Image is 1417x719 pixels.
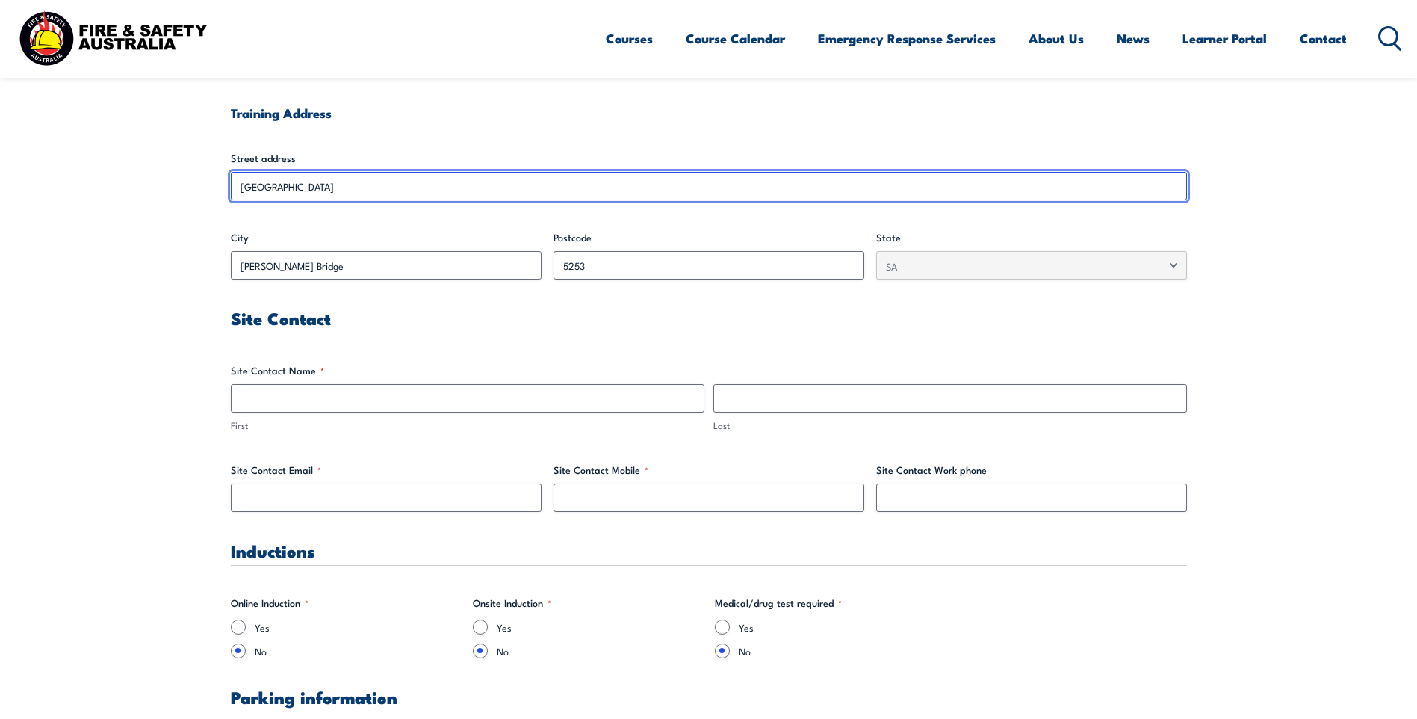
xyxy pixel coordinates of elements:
[255,644,461,658] label: No
[231,230,542,245] label: City
[231,419,704,433] label: First
[231,309,1187,327] h3: Site Contact
[255,620,461,635] label: Yes
[713,419,1187,433] label: Last
[739,620,945,635] label: Yes
[231,596,308,611] legend: Online Induction
[554,230,864,245] label: Postcode
[739,644,945,658] label: No
[1182,19,1267,58] a: Learner Portal
[876,463,1187,478] label: Site Contact Work phone
[818,19,996,58] a: Emergency Response Services
[231,151,1187,166] label: Street address
[231,105,1187,121] h4: Training Address
[554,463,864,478] label: Site Contact Mobile
[1117,19,1150,58] a: News
[1029,19,1084,58] a: About Us
[231,688,1187,706] h3: Parking information
[606,19,653,58] a: Courses
[497,620,703,635] label: Yes
[231,463,542,478] label: Site Contact Email
[231,363,324,378] legend: Site Contact Name
[876,230,1187,245] label: State
[715,596,842,611] legend: Medical/drug test required
[473,596,551,611] legend: Onsite Induction
[1300,19,1347,58] a: Contact
[686,19,785,58] a: Course Calendar
[231,542,1187,559] h3: Inductions
[497,644,703,658] label: No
